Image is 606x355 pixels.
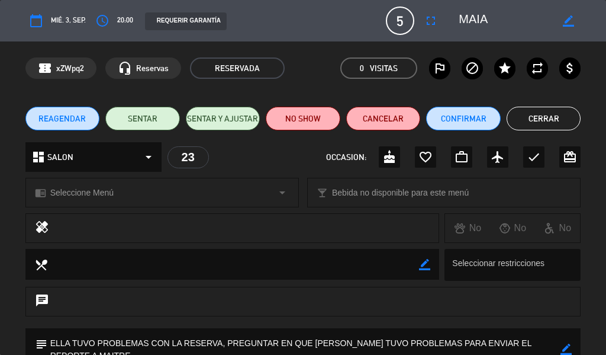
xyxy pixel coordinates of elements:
span: OCCASION: [326,151,366,164]
i: card_giftcard [563,150,577,164]
button: REAGENDAR [25,107,100,130]
i: airplanemode_active [491,150,505,164]
i: check [527,150,541,164]
span: confirmation_number [38,61,52,75]
button: access_time [92,10,113,31]
span: 5 [386,7,414,35]
i: outlined_flag [433,61,447,75]
button: NO SHOW [266,107,340,130]
i: arrow_drop_down [141,150,156,164]
button: SENTAR Y AJUSTAR [186,107,260,130]
span: 0 [360,62,364,75]
span: Reservas [136,62,169,75]
button: calendar_today [25,10,47,31]
i: border_color [563,15,574,27]
i: local_dining [34,258,47,271]
div: No [490,220,535,236]
span: 20:00 [117,15,133,27]
span: REAGENDAR [38,113,86,125]
div: No [445,220,490,236]
i: access_time [95,14,109,28]
i: local_bar [317,187,328,199]
div: 23 [167,146,209,168]
button: fullscreen [420,10,441,31]
div: REQUERIR GARANTÍA [145,12,227,30]
i: chrome_reader_mode [35,187,46,199]
i: chat [35,293,49,310]
i: star [498,61,512,75]
i: headset_mic [118,61,132,75]
button: Cerrar [507,107,581,130]
i: fullscreen [424,14,438,28]
i: work_outline [454,150,469,164]
i: cake [382,150,397,164]
i: calendar_today [29,14,43,28]
div: No [535,220,580,236]
span: Seleccione Menú [50,186,114,200]
span: Bebida no disponible para este menú [332,186,469,200]
i: repeat [530,61,544,75]
i: border_color [560,344,572,355]
span: RESERVADA [190,57,285,79]
i: dashboard [31,150,46,164]
button: Cancelar [346,107,421,130]
i: arrow_drop_down [275,186,289,200]
i: block [465,61,479,75]
button: Confirmar [426,107,501,130]
i: border_color [419,259,430,270]
i: healing [35,220,49,236]
span: SALON [47,151,73,164]
i: subject [34,337,47,350]
span: xZWpq2 [56,62,84,75]
em: Visitas [370,62,398,75]
i: attach_money [563,61,577,75]
span: mié. 3, sep. [51,15,86,27]
button: SENTAR [105,107,180,130]
i: favorite_border [418,150,433,164]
